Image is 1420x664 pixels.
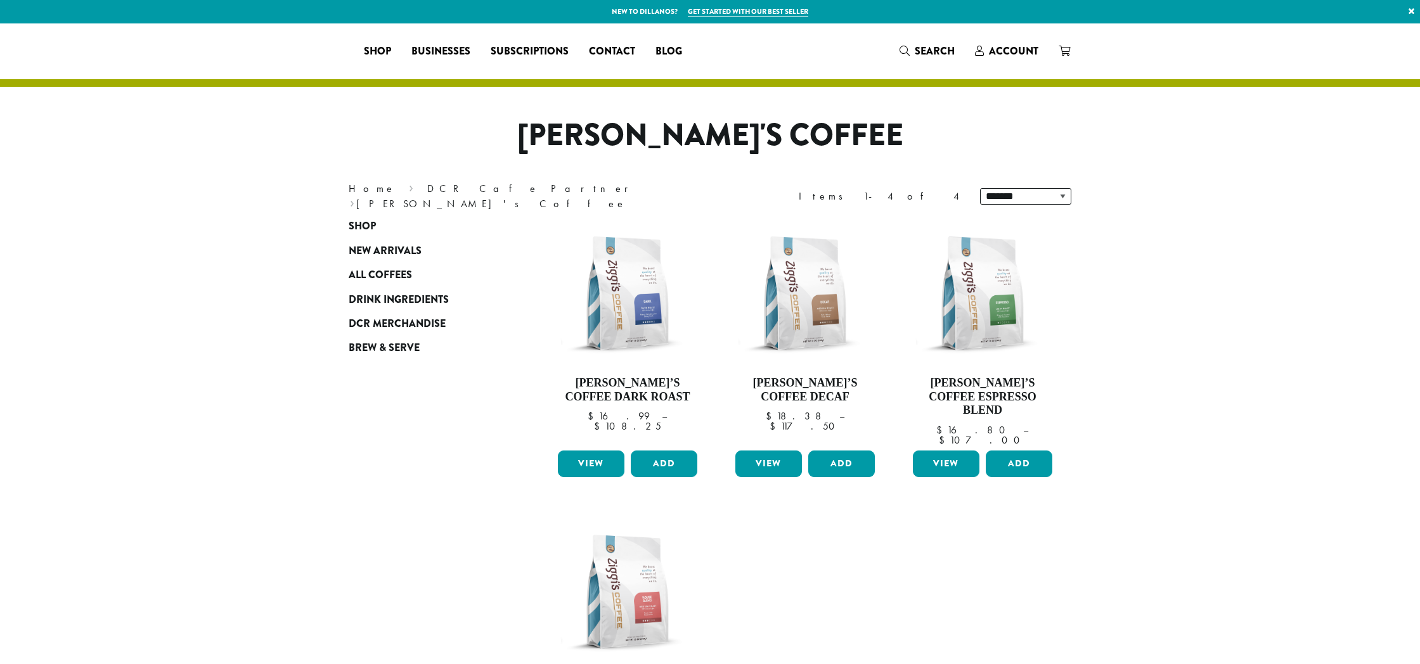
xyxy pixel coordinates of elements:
h4: [PERSON_NAME]’s Coffee Espresso Blend [910,376,1055,418]
a: Brew & Serve [349,336,501,360]
span: Contact [589,44,635,60]
span: – [662,409,667,423]
bdi: 108.25 [594,419,661,433]
span: $ [766,409,777,423]
a: All Coffees [349,263,501,287]
a: DCR Merchandise [349,312,501,336]
span: Subscriptions [491,44,569,60]
a: View [558,450,624,477]
bdi: 107.00 [939,433,1026,447]
img: Ziggis-Decaf-Blend-12-oz.png [732,220,878,366]
span: › [350,192,354,212]
button: Add [631,450,697,477]
a: Search [889,41,965,61]
a: Home [349,182,396,195]
a: [PERSON_NAME]’s Coffee Espresso Blend [910,220,1055,445]
span: › [409,177,413,196]
span: – [839,409,844,423]
h1: [PERSON_NAME]'s Coffee [339,117,1081,154]
span: Shop [349,219,376,234]
bdi: 117.50 [770,419,841,433]
span: Brew & Serve [349,340,420,356]
a: View [735,450,802,477]
a: New Arrivals [349,239,501,263]
h4: [PERSON_NAME]’s Coffee Dark Roast [555,376,700,404]
a: Shop [354,41,401,61]
span: – [1023,423,1028,437]
a: [PERSON_NAME]’s Coffee Decaf [732,220,878,445]
span: $ [936,423,947,437]
img: Ziggis-Espresso-Blend-12-oz.png [910,220,1055,366]
span: Blog [655,44,682,60]
span: Search [915,44,955,58]
nav: Breadcrumb [349,181,691,212]
a: DCR Cafe Partner [427,182,637,195]
span: Drink Ingredients [349,292,449,308]
span: Businesses [411,44,470,60]
a: Shop [349,214,501,238]
button: Add [986,450,1052,477]
span: $ [770,419,780,433]
span: Account [989,44,1038,58]
bdi: 16.80 [936,423,1011,437]
bdi: 18.38 [766,409,827,423]
span: $ [939,433,950,447]
a: Get started with our best seller [688,6,808,17]
span: DCR Merchandise [349,316,446,332]
div: Items 1-4 of 4 [799,189,961,204]
a: Drink Ingredients [349,287,501,311]
button: Add [808,450,875,477]
span: $ [594,419,605,433]
span: All Coffees [349,267,412,283]
img: Ziggis-Dark-Blend-12-oz.png [555,220,700,366]
bdi: 16.99 [588,409,650,423]
a: View [913,450,979,477]
span: New Arrivals [349,243,422,259]
span: Shop [364,44,391,60]
span: $ [588,409,598,423]
a: [PERSON_NAME]’s Coffee Dark Roast [555,220,700,445]
h4: [PERSON_NAME]’s Coffee Decaf [732,376,878,404]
